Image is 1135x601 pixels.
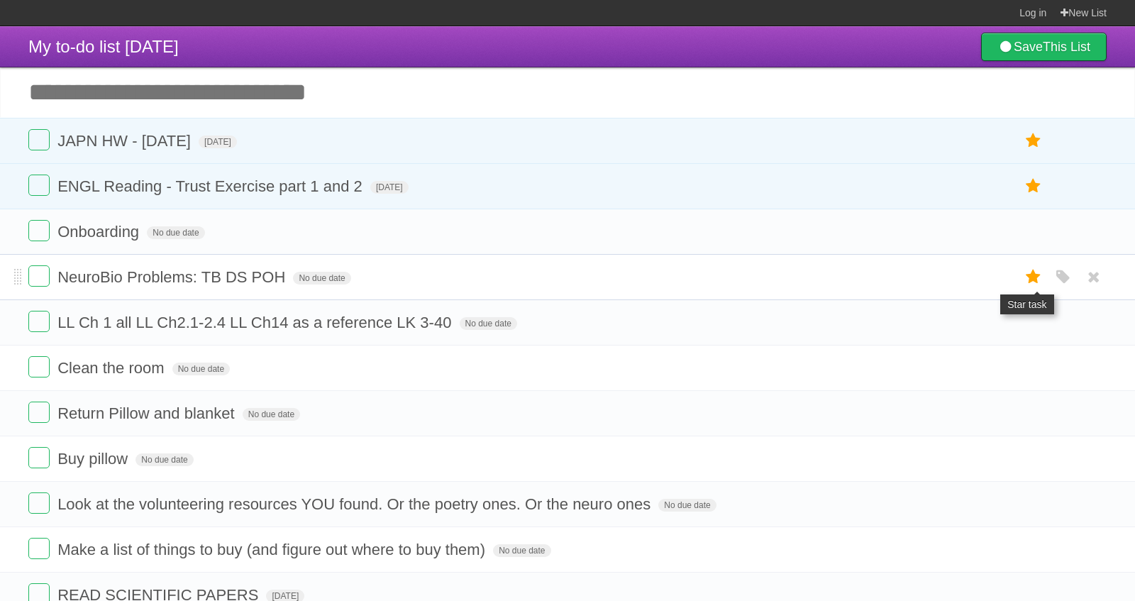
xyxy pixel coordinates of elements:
label: Star task [1020,265,1047,289]
span: LL Ch 1 all LL Ch2.1-2.4 LL Ch14 as a reference LK 3-40 [57,314,455,331]
span: No due date [135,453,193,466]
span: No due date [147,226,204,239]
label: Done [28,265,50,287]
span: No due date [493,544,550,557]
span: Make a list of things to buy (and figure out where to buy them) [57,541,489,558]
span: No due date [293,272,350,285]
a: SaveThis List [981,33,1107,61]
span: [DATE] [370,181,409,194]
label: Star task [1020,129,1047,153]
label: Done [28,538,50,559]
span: Buy pillow [57,450,131,468]
span: No due date [172,363,230,375]
label: Done [28,129,50,150]
span: NeuroBio Problems: TB DS POH [57,268,289,286]
span: No due date [658,499,716,512]
span: [DATE] [199,136,237,148]
span: ENGL Reading - Trust Exercise part 1 and 2 [57,177,366,195]
span: Onboarding [57,223,143,241]
span: Look at the volunteering resources YOU found. Or the poetry ones. Or the neuro ones [57,495,654,513]
b: This List [1043,40,1090,54]
label: Done [28,402,50,423]
label: Star task [1020,175,1047,198]
span: Clean the room [57,359,167,377]
label: Done [28,492,50,514]
label: Done [28,175,50,196]
label: Done [28,220,50,241]
label: Done [28,311,50,332]
span: Return Pillow and blanket [57,404,238,422]
label: Done [28,356,50,377]
span: JAPN HW - [DATE] [57,132,194,150]
span: My to-do list [DATE] [28,37,179,56]
span: No due date [243,408,300,421]
span: No due date [460,317,517,330]
label: Done [28,447,50,468]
